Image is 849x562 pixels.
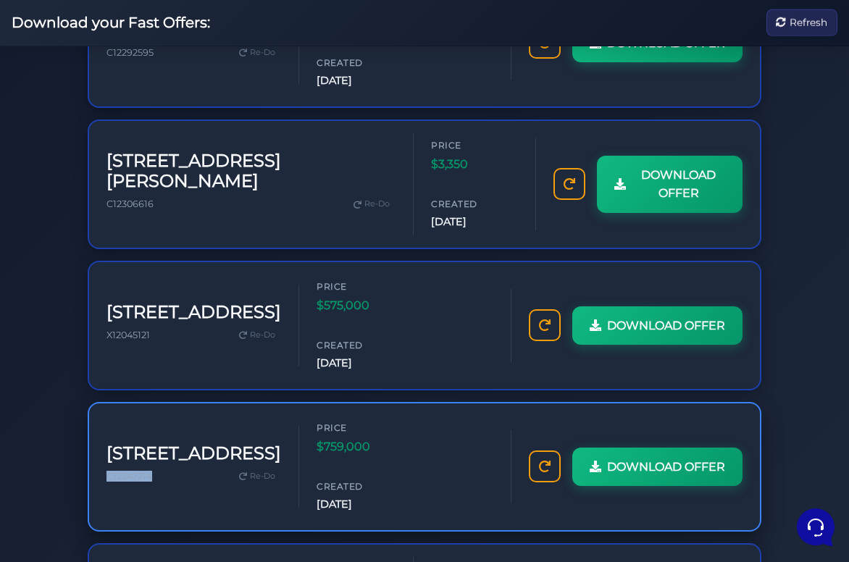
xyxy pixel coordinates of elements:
[231,137,267,150] p: 8mo ago
[317,296,403,315] span: $575,000
[23,138,52,167] img: dark
[12,14,210,32] h2: Download your Fast Offers:
[317,421,403,435] span: Price
[233,467,281,486] a: Re-Do
[101,429,190,462] button: Messages
[104,189,203,201] span: Start a Conversation
[106,47,154,58] span: C12292595
[607,316,725,335] span: DOWNLOAD OFFER
[61,98,222,113] p: You: Is the system downè
[43,449,68,462] p: Home
[17,75,272,119] a: Fast OffersYou:Is the system downè5mo ago
[106,151,396,193] h3: [STREET_ADDRESS][PERSON_NAME]
[364,198,390,211] span: Re-Do
[431,138,518,152] span: Price
[250,329,275,342] span: Re-Do
[766,9,837,36] button: Refresh
[106,471,152,482] span: C12247214
[33,269,237,284] input: Search for an Article...
[250,46,275,59] span: Re-Do
[317,338,403,352] span: Created
[317,355,403,372] span: [DATE]
[106,443,281,464] h3: [STREET_ADDRESS]
[317,437,403,456] span: $759,000
[106,330,150,340] span: X12045121
[12,12,243,35] h2: Hello Allie 👋
[431,155,518,174] span: $3,350
[225,449,243,462] p: Help
[597,156,743,213] a: DOWNLOAD OFFER
[189,429,278,462] button: Help
[34,88,51,106] img: dark
[317,479,403,493] span: Created
[790,15,827,31] span: Refresh
[250,470,275,483] span: Re-Do
[180,238,267,250] a: Open Help Center
[431,197,518,211] span: Created
[317,56,403,70] span: Created
[106,198,154,209] span: C12306616
[234,58,267,70] a: See all
[17,131,272,175] a: Fast Offers SupportHi sorry theres been a breach in the server, trying to get it up and running b...
[106,302,281,323] h3: [STREET_ADDRESS]
[125,449,166,462] p: Messages
[23,238,99,250] span: Find an Answer
[572,448,743,487] a: DOWNLOAD OFFER
[233,326,281,345] a: Re-Do
[317,496,403,513] span: [DATE]
[348,195,396,214] a: Re-Do
[794,506,837,549] iframe: Customerly Messenger Launcher
[233,43,281,62] a: Re-Do
[23,180,267,209] button: Start a Conversation
[431,214,518,230] span: [DATE]
[572,306,743,345] a: DOWNLOAD OFFER
[632,166,725,203] span: DOWNLOAD OFFER
[23,58,117,70] span: Your Conversations
[61,137,222,151] span: Fast Offers Support
[317,280,403,293] span: Price
[231,81,267,94] p: 5mo ago
[607,458,725,477] span: DOWNLOAD OFFER
[317,72,403,89] span: [DATE]
[61,81,222,96] span: Fast Offers
[24,88,41,106] img: dark
[12,429,101,462] button: Home
[61,154,222,169] p: Hi sorry theres been a breach in the server, trying to get it up and running back asap!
